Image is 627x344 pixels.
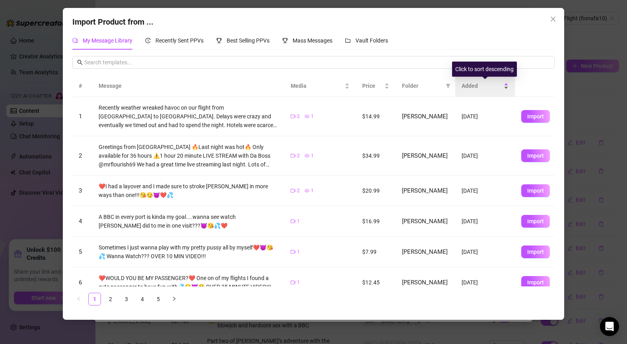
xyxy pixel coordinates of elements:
[291,249,295,254] span: video-camera
[305,188,309,193] span: eye
[305,153,309,158] span: eye
[297,279,300,286] span: 1
[356,136,396,176] td: $34.99
[305,114,309,119] span: eye
[455,176,515,206] td: [DATE]
[105,293,116,305] a: 2
[88,293,101,305] li: 1
[402,187,448,194] span: [PERSON_NAME]
[356,237,396,267] td: $7.99
[79,152,82,159] span: 2
[355,37,388,44] span: Vault Folders
[99,182,278,199] div: ❤️I had a layover and I made sure to stroke [PERSON_NAME] in more ways than one!!!😘😏😈❤️💦
[83,37,132,44] span: My Message Library
[79,218,82,225] span: 4
[293,37,332,44] span: Mass Messages
[99,103,278,129] div: Recently weather wreaked havoc on our flight from [GEOGRAPHIC_DATA] to [GEOGRAPHIC_DATA]. Delays ...
[152,293,165,305] li: 5
[136,293,148,305] a: 4
[99,213,278,230] div: A BBC in every port is kinda my goal....wanna see watch [PERSON_NAME] did to me in one visit???😈😘💦❤️
[297,187,300,195] span: 2
[444,80,452,92] span: filter
[72,17,153,27] span: Import Product from ...
[297,218,300,225] span: 1
[297,113,300,120] span: 2
[455,206,515,237] td: [DATE]
[402,248,448,255] span: [PERSON_NAME]
[356,75,396,97] th: Price
[155,37,204,44] span: Recently Sent PPVs
[99,274,278,291] div: ❤️WOULD YOU BE MY PASSENGER?❤️ One on of my flights I found a cute passanger to have fun with💦😏😈😘...
[521,215,550,228] button: Import
[345,38,351,43] span: folder
[455,75,515,97] th: Added
[282,38,288,43] span: trophy
[291,188,295,193] span: video-camera
[99,143,278,169] div: Greetings from [GEOGRAPHIC_DATA] 🔥Last night was hot🔥 Only available for 36 hours ⚠️1 hour 20 min...
[92,75,285,97] th: Message
[356,97,396,136] td: $14.99
[76,296,81,301] span: left
[89,293,101,305] a: 1
[79,113,82,120] span: 1
[452,62,517,77] div: Click to sort descending
[547,13,559,25] button: Close
[455,237,515,267] td: [DATE]
[547,16,559,22] span: Close
[311,113,314,120] span: 1
[311,187,314,195] span: 1
[297,152,300,160] span: 2
[291,81,343,90] span: Media
[120,293,133,305] li: 3
[77,60,83,65] span: search
[521,245,550,258] button: Import
[600,317,619,336] div: Open Intercom Messenger
[356,206,396,237] td: $16.99
[104,293,117,305] li: 2
[227,37,270,44] span: Best Selling PPVs
[521,184,550,197] button: Import
[291,280,295,285] span: video-camera
[72,293,85,305] button: left
[402,113,448,120] span: [PERSON_NAME]
[362,81,383,90] span: Price
[402,152,448,159] span: [PERSON_NAME]
[99,243,278,261] div: Sometimes I just wanna play with my pretty pussy all by myself❤️😈😘💦 Wanna Watch??? OVER 10 MIN VI...
[152,293,164,305] a: 5
[120,293,132,305] a: 3
[79,248,82,255] span: 5
[72,293,85,305] li: Previous Page
[455,97,515,136] td: [DATE]
[79,187,82,194] span: 3
[291,114,295,119] span: video-camera
[356,267,396,298] td: $12.45
[72,75,92,97] th: #
[291,153,295,158] span: video-camera
[527,279,544,286] span: Import
[72,38,78,43] span: comment
[284,75,356,97] th: Media
[527,249,544,255] span: Import
[455,136,515,176] td: [DATE]
[446,83,450,88] span: filter
[521,276,550,289] button: Import
[527,187,544,194] span: Import
[521,110,550,123] button: Import
[291,219,295,224] span: video-camera
[527,218,544,224] span: Import
[527,113,544,120] span: Import
[455,267,515,298] td: [DATE]
[462,81,502,90] span: Added
[216,38,222,43] span: trophy
[297,248,300,256] span: 1
[145,38,151,43] span: history
[311,152,314,160] span: 1
[84,58,550,67] input: Search templates...
[168,293,181,305] li: Next Page
[527,153,544,159] span: Import
[521,149,550,162] button: Import
[402,81,443,90] span: Folder
[168,293,181,305] button: right
[136,293,149,305] li: 4
[172,296,177,301] span: right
